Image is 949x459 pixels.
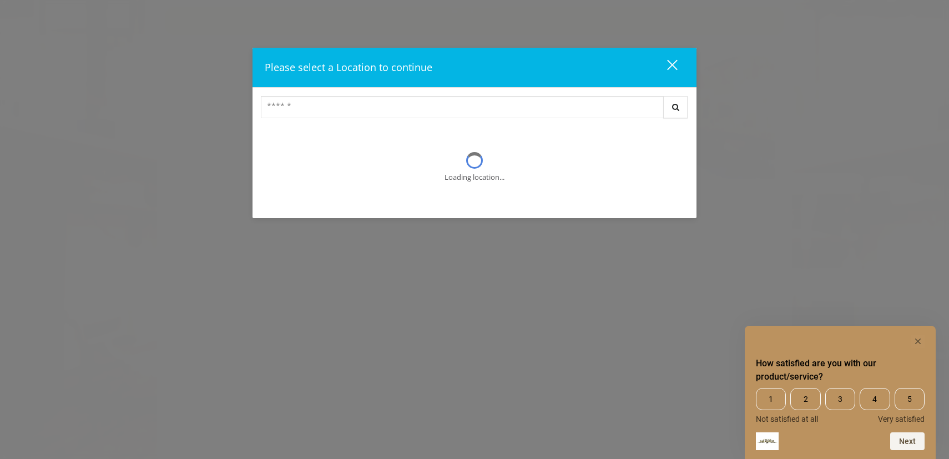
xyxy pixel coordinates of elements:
span: 5 [895,388,925,410]
div: close dialog [654,59,677,75]
span: 1 [756,388,786,410]
div: How satisfied are you with our product/service? Select an option from 1 to 5, with 1 being Not sa... [756,388,925,423]
span: 2 [790,388,820,410]
span: Please select a Location to continue [265,60,432,74]
span: 4 [860,388,890,410]
button: close dialog [647,56,684,79]
span: Not satisfied at all [756,415,818,423]
span: Very satisfied [878,415,925,423]
input: Search Center [261,96,664,118]
div: How satisfied are you with our product/service? Select an option from 1 to 5, with 1 being Not sa... [756,335,925,450]
div: Loading location... [445,172,504,183]
i: Search button [669,103,682,111]
span: 3 [825,388,855,410]
div: Center Select [261,96,688,124]
button: Next question [890,432,925,450]
button: Hide survey [911,335,925,348]
h2: How satisfied are you with our product/service? Select an option from 1 to 5, with 1 being Not sa... [756,357,925,384]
